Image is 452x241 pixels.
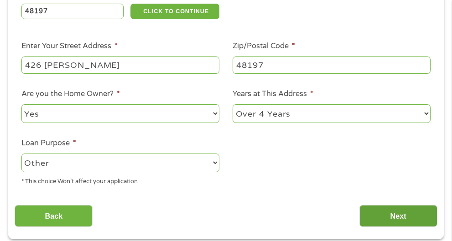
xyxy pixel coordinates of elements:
label: Enter Your Street Address [21,41,118,51]
label: Loan Purpose [21,138,76,148]
label: Zip/Postal Code [233,41,295,51]
input: Enter Zipcode (e.g 01510) [21,4,124,19]
div: * This choice Won’t affect your application [21,174,219,186]
input: Back [15,205,93,227]
label: Are you the Home Owner? [21,89,120,99]
button: CLICK TO CONTINUE [130,4,220,19]
input: Next [359,205,437,227]
label: Years at This Address [233,89,313,99]
input: 1 Main Street [21,56,219,74]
